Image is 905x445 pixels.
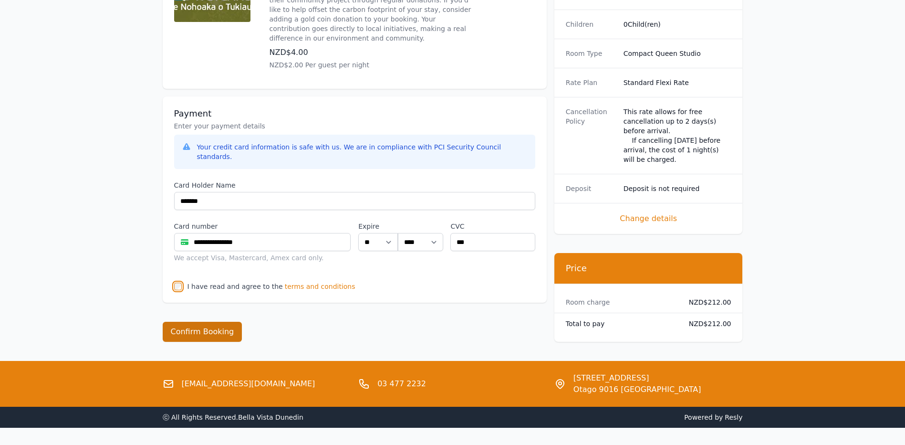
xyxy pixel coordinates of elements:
label: Expire [358,222,398,231]
a: Resly [725,413,742,421]
dt: Children [566,20,616,29]
span: Otago 9016 [GEOGRAPHIC_DATA] [573,384,701,395]
dd: 0 Child(ren) [624,20,731,29]
a: [EMAIL_ADDRESS][DOMAIN_NAME] [182,378,315,390]
label: Card number [174,222,351,231]
dd: NZD$212.00 [681,297,731,307]
dt: Cancellation Policy [566,107,616,164]
dd: Standard Flexi Rate [624,78,731,87]
div: Your credit card information is safe with us. We are in compliance with PCI Security Council stan... [197,142,528,161]
dd: Deposit is not required [624,184,731,193]
a: 03 477 2232 [377,378,426,390]
label: I have read and agree to the [187,283,283,290]
span: Change details [566,213,731,224]
p: NZD$4.00 [270,47,475,58]
label: Card Holder Name [174,180,535,190]
h3: Payment [174,108,535,119]
p: Enter your payment details [174,121,535,131]
dt: Deposit [566,184,616,193]
dd: NZD$212.00 [681,319,731,328]
span: ⓒ All Rights Reserved. Bella Vista Dunedin [163,413,303,421]
div: We accept Visa, Mastercard, Amex card only. [174,253,351,263]
dt: Rate Plan [566,78,616,87]
dt: Total to pay [566,319,674,328]
p: NZD$2.00 Per guest per night [270,60,475,70]
span: Powered by [457,413,743,422]
dt: Room charge [566,297,674,307]
dt: Room Type [566,49,616,58]
div: This rate allows for free cancellation up to 2 days(s) before arrival. If cancelling [DATE] befor... [624,107,731,164]
button: Confirm Booking [163,322,242,342]
dd: Compact Queen Studio [624,49,731,58]
h3: Price [566,263,731,274]
span: terms and conditions [285,282,355,291]
label: CVC [450,222,535,231]
label: . [398,222,443,231]
span: [STREET_ADDRESS] [573,372,701,384]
